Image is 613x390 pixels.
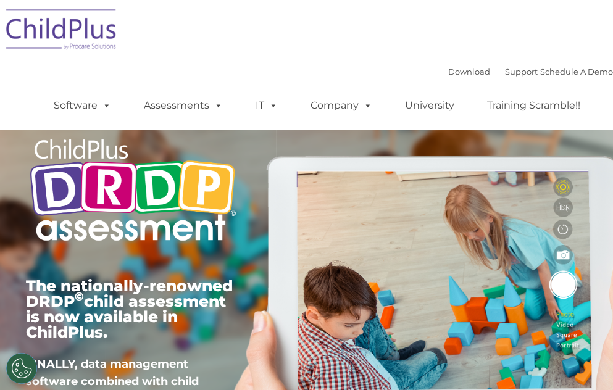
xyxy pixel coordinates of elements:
[298,93,385,118] a: Company
[448,67,490,77] a: Download
[448,67,613,77] font: |
[243,93,290,118] a: IT
[75,289,84,304] sup: ©
[26,276,233,341] span: The nationally-renowned DRDP child assessment is now available in ChildPlus.
[475,93,593,118] a: Training Scramble!!
[6,353,37,384] button: Cookies Settings
[393,93,467,118] a: University
[505,67,538,77] a: Support
[26,127,240,257] img: Copyright - DRDP Logo Light
[41,93,123,118] a: Software
[131,93,235,118] a: Assessments
[540,67,613,77] a: Schedule A Demo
